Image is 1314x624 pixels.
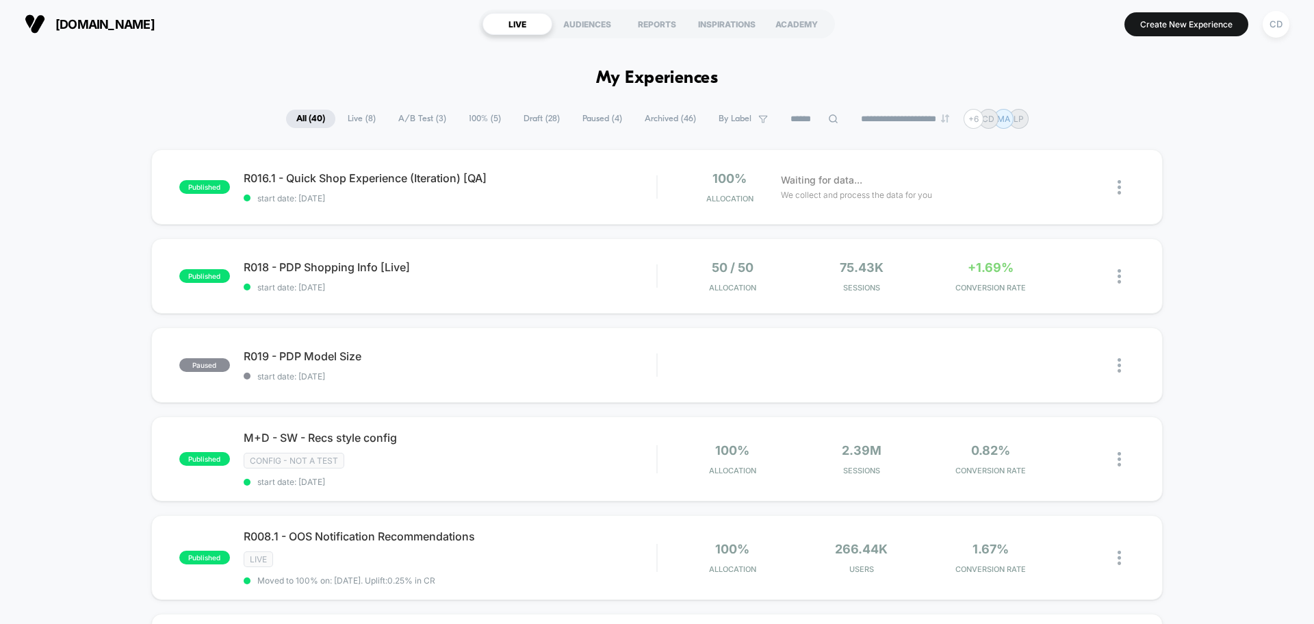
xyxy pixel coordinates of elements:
span: 0.82% [971,443,1010,458]
span: Allocation [709,564,756,574]
span: 1.67% [972,542,1009,556]
span: LIVE [244,551,273,567]
span: published [179,551,230,564]
div: ACADEMY [762,13,832,35]
span: R016.1 - Quick Shop Experience (Iteration) [QA] [244,171,656,185]
img: close [1118,358,1121,373]
span: Archived ( 46 ) [634,110,706,128]
img: close [1118,269,1121,284]
span: By Label [719,114,751,124]
span: Users [801,564,923,574]
span: CONVERSION RATE [929,466,1052,475]
span: M+D - SW - Recs style config [244,431,656,445]
div: AUDIENCES [552,13,622,35]
div: CD [1263,11,1289,38]
span: +1.69% [968,260,1014,275]
span: Sessions [801,466,923,475]
span: CONVERSION RATE [929,283,1052,292]
span: Paused ( 4 ) [572,110,632,128]
span: 100% [715,542,749,556]
span: Allocation [706,194,753,203]
span: start date: [DATE] [244,282,656,292]
h1: My Experiences [596,68,719,88]
span: Allocation [709,466,756,475]
span: A/B Test ( 3 ) [388,110,456,128]
span: Moved to 100% on: [DATE] . Uplift: 0.25% in CR [257,575,435,586]
button: Create New Experience [1124,12,1248,36]
span: All ( 40 ) [286,110,335,128]
span: published [179,180,230,194]
span: R019 - PDP Model Size [244,349,656,363]
p: MA [997,114,1010,124]
img: close [1118,452,1121,466]
div: INSPIRATIONS [692,13,762,35]
span: Waiting for data... [781,173,862,188]
div: LIVE [482,13,552,35]
span: We collect and process the data for you [781,188,932,201]
img: end [941,114,949,123]
span: Live ( 8 ) [337,110,386,128]
span: Draft ( 28 ) [513,110,570,128]
span: CONFIG - NOT A TEST [244,453,344,469]
span: paused [179,358,230,372]
span: start date: [DATE] [244,477,656,487]
button: [DOMAIN_NAME] [21,13,159,35]
span: Sessions [801,283,923,292]
div: REPORTS [622,13,692,35]
span: 50 / 50 [712,260,753,275]
img: close [1118,180,1121,195]
span: 266.44k [835,542,888,556]
span: 75.43k [840,260,884,275]
span: 100% ( 5 ) [459,110,511,128]
span: R008.1 - OOS Notification Recommendations [244,529,656,543]
span: R018 - PDP Shopping Info [Live] [244,260,656,274]
span: published [179,269,230,283]
span: published [179,452,230,466]
span: 2.39M [842,443,881,458]
span: [DOMAIN_NAME] [55,17,155,32]
span: Allocation [709,283,756,292]
p: LP [1014,114,1024,124]
img: close [1118,551,1121,565]
span: CONVERSION RATE [929,564,1052,574]
span: start date: [DATE] [244,371,656,382]
div: + 6 [964,109,983,129]
span: 100% [715,443,749,458]
p: CD [982,114,994,124]
button: CD [1259,10,1293,38]
img: Visually logo [25,14,45,34]
span: start date: [DATE] [244,193,656,203]
span: 100% [712,171,747,186]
